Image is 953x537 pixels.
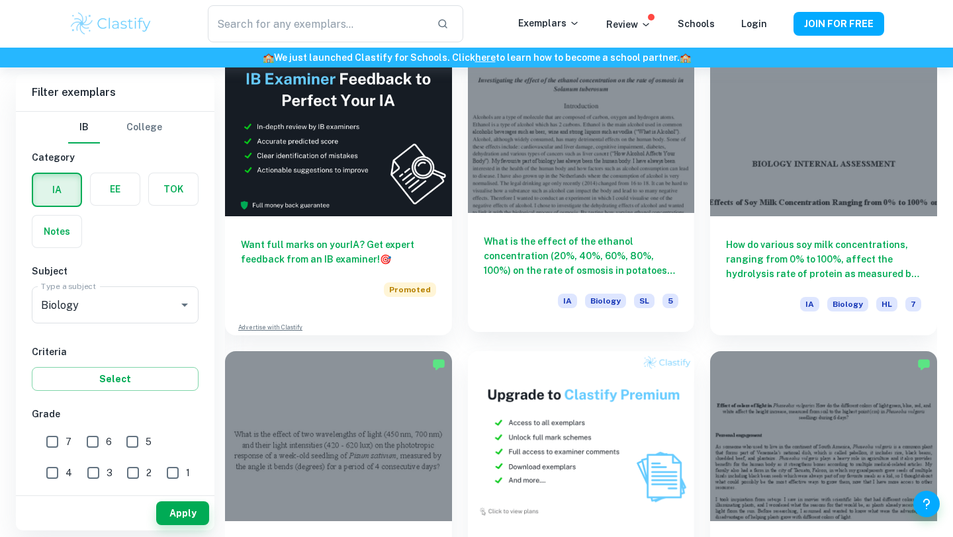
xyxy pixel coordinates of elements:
[905,297,921,311] span: 7
[662,294,678,308] span: 5
[149,173,198,205] button: TOK
[32,407,199,421] h6: Grade
[146,466,152,480] span: 2
[91,173,140,205] button: EE
[606,17,651,32] p: Review
[208,5,426,42] input: Search for any exemplars...
[225,46,452,216] img: Thumbnail
[126,112,162,144] button: College
[876,297,897,311] span: HL
[518,16,580,30] p: Exemplars
[32,367,199,391] button: Select
[68,112,162,144] div: Filter type choice
[175,296,194,314] button: Open
[475,52,496,63] a: here
[263,52,274,63] span: 🏫
[678,19,715,29] a: Schools
[225,46,452,335] a: Want full marks on yourIA? Get expert feedback from an IB examiner!PromotedAdvertise with Clastify
[3,50,950,65] h6: We just launched Clastify for Schools. Click to learn how to become a school partner.
[66,434,71,449] span: 7
[827,297,868,311] span: Biology
[680,52,691,63] span: 🏫
[585,294,626,308] span: Biology
[33,174,81,206] button: IA
[32,150,199,165] h6: Category
[32,216,81,247] button: Notes
[800,297,819,311] span: IA
[68,112,100,144] button: IB
[66,466,72,480] span: 4
[16,74,214,111] h6: Filter exemplars
[107,466,113,480] span: 3
[69,11,153,37] img: Clastify logo
[468,351,695,521] img: Thumbnail
[710,46,937,335] a: How do various soy milk concentrations, ranging from 0% to 100%, affect the hydrolysis rate of pr...
[238,323,302,332] a: Advertise with Clastify
[241,237,436,267] h6: Want full marks on your IA ? Get expert feedback from an IB examiner!
[186,466,190,480] span: 1
[41,280,96,292] label: Type a subject
[146,434,152,449] span: 5
[32,345,199,359] h6: Criteria
[913,491,940,517] button: Help and Feedback
[32,264,199,278] h6: Subject
[432,358,445,371] img: Marked
[917,358,930,371] img: Marked
[468,46,695,335] a: What is the effect of the ethanol concentration (20%, 40%, 60%, 80%, 100%) on the rate of osmosis...
[484,234,679,278] h6: What is the effect of the ethanol concentration (20%, 40%, 60%, 80%, 100%) on the rate of osmosis...
[156,501,209,525] button: Apply
[741,19,767,29] a: Login
[634,294,655,308] span: SL
[384,282,436,297] span: Promoted
[558,294,577,308] span: IA
[380,254,391,265] span: 🎯
[106,434,112,449] span: 6
[794,12,884,36] button: JOIN FOR FREE
[726,237,921,281] h6: How do various soy milk concentrations, ranging from 0% to 100%, affect the hydrolysis rate of pr...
